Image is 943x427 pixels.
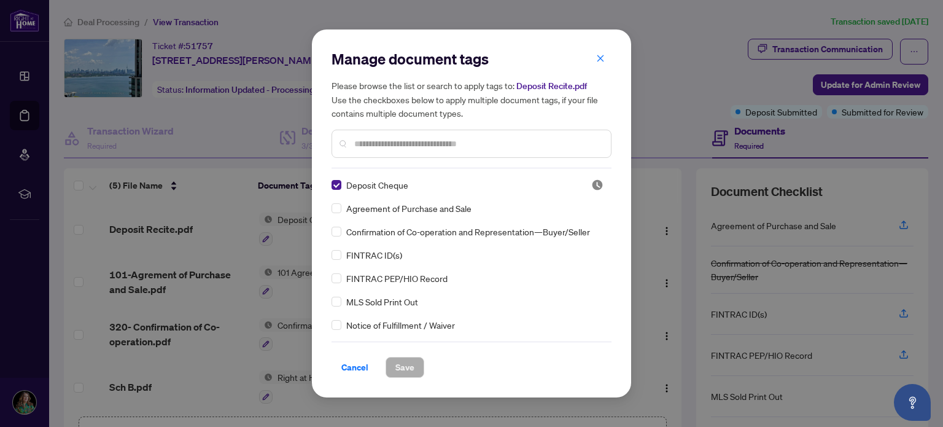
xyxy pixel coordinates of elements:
span: Cancel [341,358,368,377]
span: Agreement of Purchase and Sale [346,202,471,215]
span: Notice of Fulfillment / Waiver [346,318,455,332]
span: Pending Review [591,179,603,191]
span: FINTRAC ID(s) [346,248,402,262]
span: Confirmation of Co-operation and Representation—Buyer/Seller [346,225,590,238]
span: Deposit Recite.pdf [516,80,587,92]
span: MLS Sold Print Out [346,295,418,308]
span: close [596,54,605,63]
span: FINTRAC PEP/HIO Record [346,272,448,285]
button: Cancel [332,357,378,378]
button: Open asap [894,384,931,421]
button: Save [386,357,424,378]
span: Deposit Cheque [346,178,408,192]
h5: Please browse the list or search to apply tags to: Use the checkboxes below to apply multiple doc... [332,79,611,120]
h2: Manage document tags [332,49,611,69]
img: status [591,179,603,191]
